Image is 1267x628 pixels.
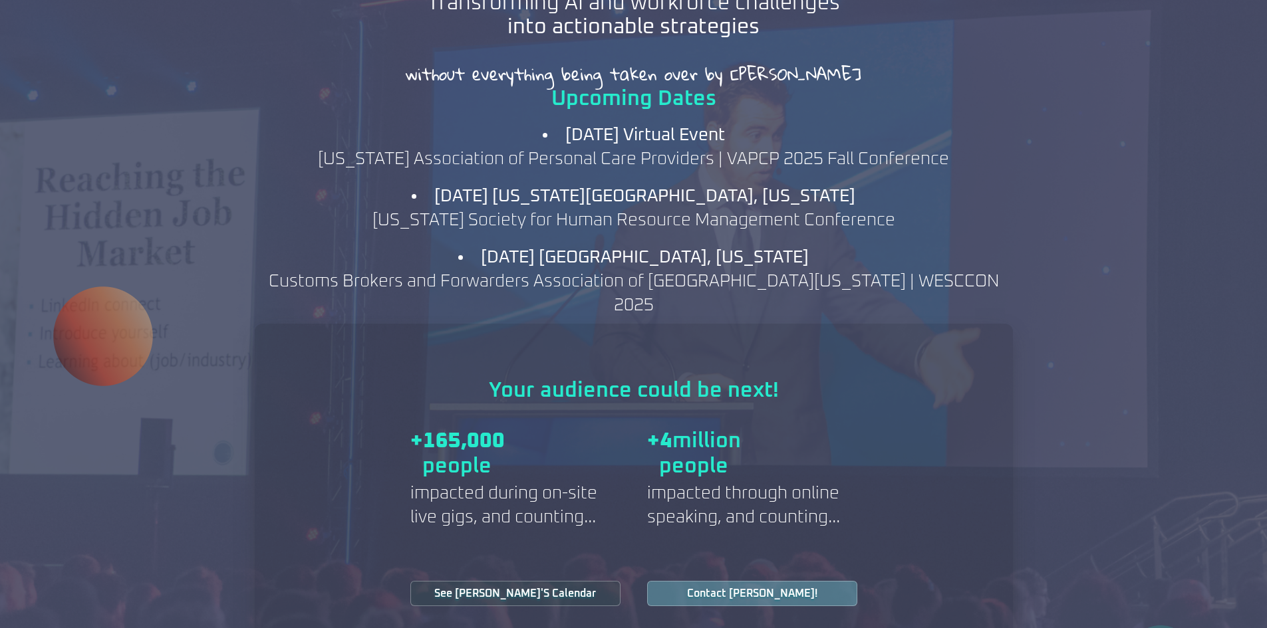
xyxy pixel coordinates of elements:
[551,88,716,110] a: Upcoming Dates
[481,249,809,266] b: [DATE] [GEOGRAPHIC_DATA], [US_STATE]
[422,456,574,477] h2: people
[434,588,596,599] span: See [PERSON_NAME]'s Calendar
[647,431,811,452] h2: million
[687,588,817,599] span: Contact [PERSON_NAME]!
[647,431,672,452] b: +4
[410,581,621,606] a: See [PERSON_NAME]'s Calendar
[565,126,725,144] b: [DATE] Virtual Event
[410,481,621,529] h2: impacted during on-site live gigs, and counting...
[372,184,895,232] h2: [US_STATE] Society for Human Resource Management Conference
[659,456,811,477] h2: people
[318,123,949,171] h2: [US_STATE] Association of Personal Care Providers | VAPCP 2025 Fall Conference
[507,17,760,38] b: into actionable strategies
[434,380,833,401] h2: Your audience could be next!
[261,245,1006,317] h2: Customs Brokers and Forwarders Association of [GEOGRAPHIC_DATA][US_STATE] | WESCCON 2025
[434,187,855,205] b: [DATE] [US_STATE][GEOGRAPHIC_DATA], [US_STATE]
[410,431,505,452] b: +165,000
[647,481,857,529] h2: impacted through online speaking, and counting...
[647,581,857,606] a: Contact [PERSON_NAME]!
[255,66,1013,82] h2: without everything being taken over by [PERSON_NAME]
